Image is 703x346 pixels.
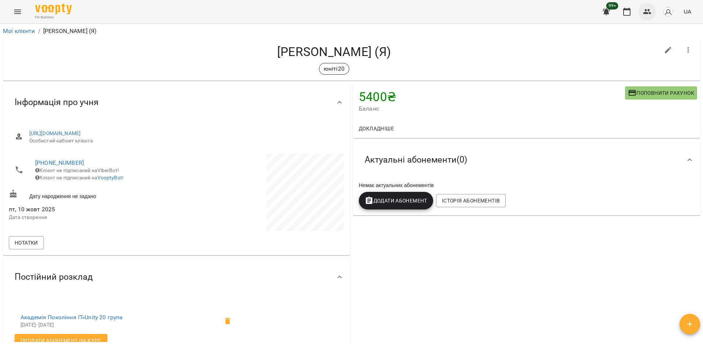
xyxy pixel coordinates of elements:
h4: 5400 ₴ [359,89,625,104]
span: Інформація про учня [15,97,98,108]
div: Дату народження не задано [7,188,176,201]
span: Клієнт не підписаний на ! [35,175,124,181]
div: Немає актуальних абонементів [357,180,696,190]
span: Поповнити рахунок [628,89,694,97]
span: пт, 10 жовт 2025 [9,205,175,214]
span: Додати Абонемент [365,196,427,205]
div: Актуальні абонементи(0) [353,141,700,179]
h4: [PERSON_NAME] (Я) [9,44,659,59]
button: Menu [9,3,26,21]
li: / [38,27,40,36]
p: Дата створення [9,214,175,221]
a: VooptyBot [97,175,122,181]
span: Актуальні абонементи ( 0 ) [365,154,467,165]
span: 99+ [606,2,618,10]
span: Баланс [359,104,625,113]
div: Інформація про учня [3,83,350,121]
a: [PHONE_NUMBER] [35,159,84,166]
span: Постійний розклад [15,271,93,283]
div: юніті20 [319,63,349,75]
button: Докладніше [356,122,397,135]
p: [DATE] - [DATE] [21,321,219,329]
span: Особистий кабінет клієнта [29,137,338,145]
p: юніті20 [324,64,345,73]
span: Історія абонементів [442,196,500,205]
button: UA [681,5,694,18]
span: UA [684,8,691,15]
span: Видалити клієнта з групи юніті20 для курсу Unity 20 група? [219,312,237,330]
span: Продати абонемент на Курс [21,336,101,345]
button: Поповнити рахунок [625,86,697,100]
img: Voopty Logo [35,4,72,14]
span: Нотатки [15,238,38,247]
nav: breadcrumb [3,27,700,36]
a: Академія Покоління ІТ»Unity 20 група [21,314,123,321]
div: Постійний розклад [3,258,350,296]
p: [PERSON_NAME] (Я) [43,27,97,36]
span: For Business [35,15,72,20]
span: Докладніше [359,124,394,133]
button: Нотатки [9,236,44,249]
button: Додати Абонемент [359,192,433,209]
img: avatar_s.png [663,7,673,17]
a: [URL][DOMAIN_NAME] [29,130,81,136]
a: Мої клієнти [3,27,35,34]
span: Клієнт не підписаний на ViberBot! [35,167,119,173]
button: Історія абонементів [436,194,506,207]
